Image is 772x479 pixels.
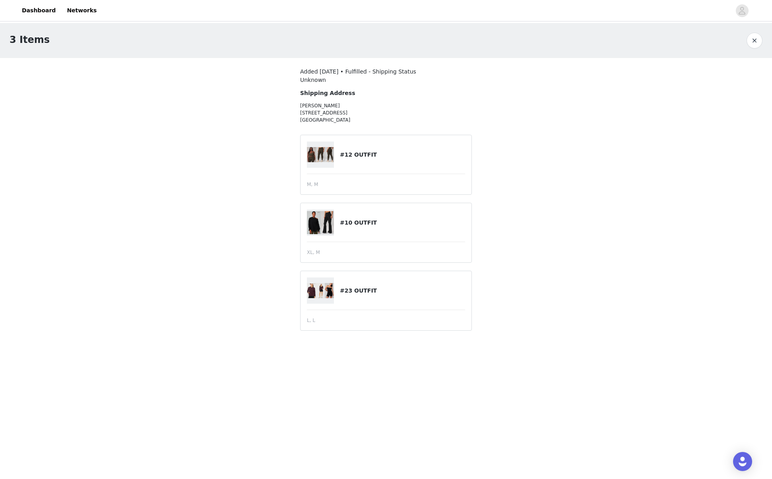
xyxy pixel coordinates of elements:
a: Networks [62,2,101,19]
span: L, L [307,317,315,324]
span: Added [DATE] • Fulfilled - Shipping Status Unknown [300,68,416,83]
h4: #12 OUTFIT [340,151,465,159]
span: M, M [307,181,318,188]
img: #12 OUTFIT [307,147,334,162]
h4: #10 OUTFIT [340,219,465,227]
p: [PERSON_NAME] [STREET_ADDRESS] [GEOGRAPHIC_DATA] [300,102,429,124]
div: Open Intercom Messenger [733,452,752,471]
img: #10 OUTFIT [307,211,334,234]
h4: #23 OUTFIT [340,287,465,295]
h4: Shipping Address [300,89,429,97]
img: #23 OUTFIT [307,283,334,298]
h1: 3 Items [10,33,50,47]
a: Dashboard [17,2,60,19]
span: XL, M [307,249,320,256]
div: avatar [738,4,746,17]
